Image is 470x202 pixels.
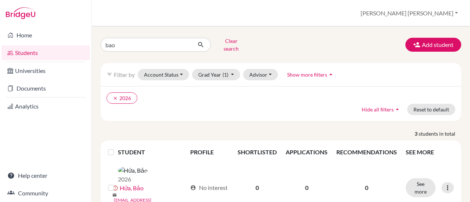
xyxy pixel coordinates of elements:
[186,143,233,161] th: PROFILE
[1,168,90,183] a: Help center
[106,71,112,77] i: filter_list
[394,106,401,113] i: arrow_drop_up
[401,143,458,161] th: SEE MORE
[223,71,228,78] span: (1)
[190,183,228,192] div: No interest
[211,35,252,54] button: Clear search
[6,7,35,19] img: Bridge-U
[336,183,397,192] p: 0
[114,71,135,78] span: Filter by
[327,71,335,78] i: arrow_drop_up
[355,104,407,115] button: Hide all filtersarrow_drop_up
[1,81,90,96] a: Documents
[357,6,461,20] button: [PERSON_NAME] [PERSON_NAME]
[233,143,281,161] th: SHORTLISTED
[1,99,90,114] a: Analytics
[1,28,90,43] a: Home
[192,69,241,80] button: Grad Year(1)
[415,130,419,137] strong: 3
[120,184,144,192] a: Hứa, Bảo
[1,186,90,201] a: Community
[362,106,394,113] span: Hide all filters
[190,185,196,191] span: account_circle
[101,38,192,52] input: Find student by name...
[419,130,461,137] span: students in total
[332,143,401,161] th: RECOMMENDATIONS
[1,45,90,60] a: Students
[281,69,341,80] button: Show more filtersarrow_drop_up
[112,193,117,197] span: mail
[405,38,461,52] button: Add student
[118,143,186,161] th: STUDENT
[407,104,455,115] button: Reset to default
[281,143,332,161] th: APPLICATIONS
[138,69,189,80] button: Account Status
[287,71,327,78] span: Show more filters
[243,69,278,80] button: Advisor
[406,178,435,197] button: See more
[118,166,148,175] img: Hứa, Bảo
[118,175,148,184] p: 2026
[106,92,137,104] button: clear2026
[1,63,90,78] a: Universities
[113,96,118,101] i: clear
